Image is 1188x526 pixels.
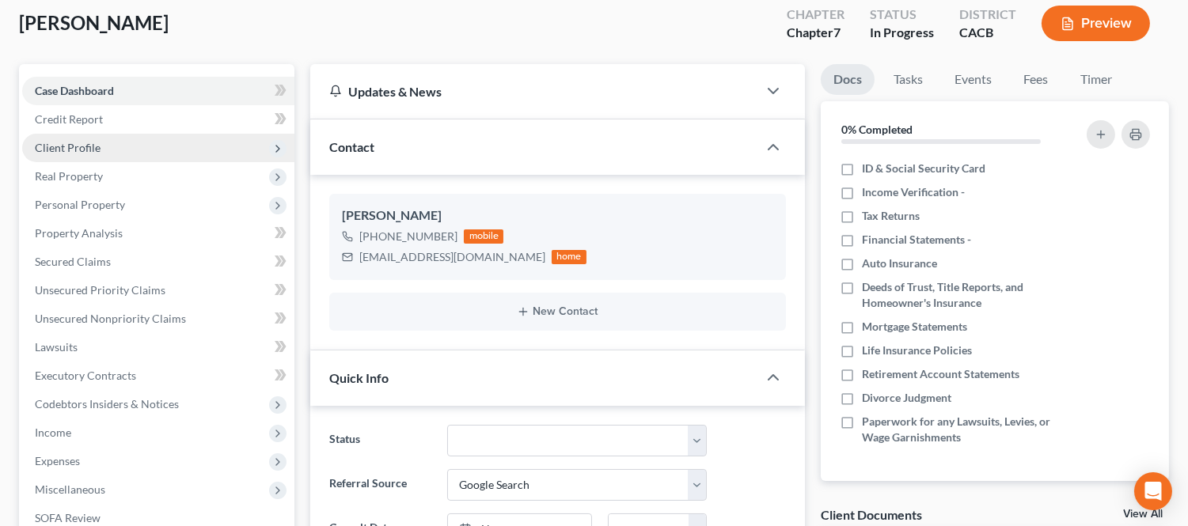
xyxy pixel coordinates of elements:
[862,342,972,358] span: Life Insurance Policies
[1011,64,1061,95] a: Fees
[1134,472,1172,510] div: Open Intercom Messenger
[862,161,985,176] span: ID & Social Security Card
[821,64,875,95] a: Docs
[35,283,165,297] span: Unsecured Priority Claims
[1042,6,1150,41] button: Preview
[862,208,920,224] span: Tax Returns
[464,229,503,244] div: mobile
[862,232,971,248] span: Financial Statements -
[942,64,1004,95] a: Events
[35,255,111,268] span: Secured Claims
[342,305,772,318] button: New Contact
[35,198,125,211] span: Personal Property
[35,426,71,439] span: Income
[359,229,457,244] div: [PHONE_NUMBER]
[22,77,294,105] a: Case Dashboard
[1123,509,1163,520] a: View All
[841,123,913,136] strong: 0% Completed
[862,184,965,200] span: Income Verification -
[833,25,841,40] span: 7
[787,6,845,24] div: Chapter
[870,24,934,42] div: In Progress
[35,226,123,240] span: Property Analysis
[959,6,1016,24] div: District
[22,219,294,248] a: Property Analysis
[22,248,294,276] a: Secured Claims
[552,250,586,264] div: home
[35,340,78,354] span: Lawsuits
[787,24,845,42] div: Chapter
[35,369,136,382] span: Executory Contracts
[359,249,545,265] div: [EMAIL_ADDRESS][DOMAIN_NAME]
[35,84,114,97] span: Case Dashboard
[22,333,294,361] a: Lawsuits
[22,105,294,134] a: Credit Report
[959,24,1016,42] div: CACB
[19,11,169,34] span: [PERSON_NAME]
[22,276,294,305] a: Unsecured Priority Claims
[35,511,101,524] span: SOFA Review
[862,279,1068,311] span: Deeds of Trust, Title Reports, and Homeowner's Insurance
[881,64,936,95] a: Tasks
[35,454,80,467] span: Expenses
[862,319,967,335] span: Mortgage Statements
[35,141,101,154] span: Client Profile
[35,112,103,126] span: Credit Report
[329,370,389,385] span: Quick Info
[821,506,922,523] div: Client Documents
[329,139,374,154] span: Contact
[35,482,105,496] span: Miscellaneous
[329,83,738,100] div: Updates & News
[35,169,103,183] span: Real Property
[22,305,294,333] a: Unsecured Nonpriority Claims
[862,390,951,406] span: Divorce Judgment
[22,361,294,390] a: Executory Contracts
[35,397,179,411] span: Codebtors Insiders & Notices
[870,6,934,24] div: Status
[321,469,439,501] label: Referral Source
[321,425,439,456] label: Status
[35,312,186,325] span: Unsecured Nonpriority Claims
[862,366,1019,382] span: Retirement Account Statements
[862,414,1068,445] span: Paperwork for any Lawsuits, Levies, or Wage Garnishments
[862,255,937,271] span: Auto Insurance
[342,206,772,225] div: [PERSON_NAME]
[1068,64,1125,95] a: Timer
